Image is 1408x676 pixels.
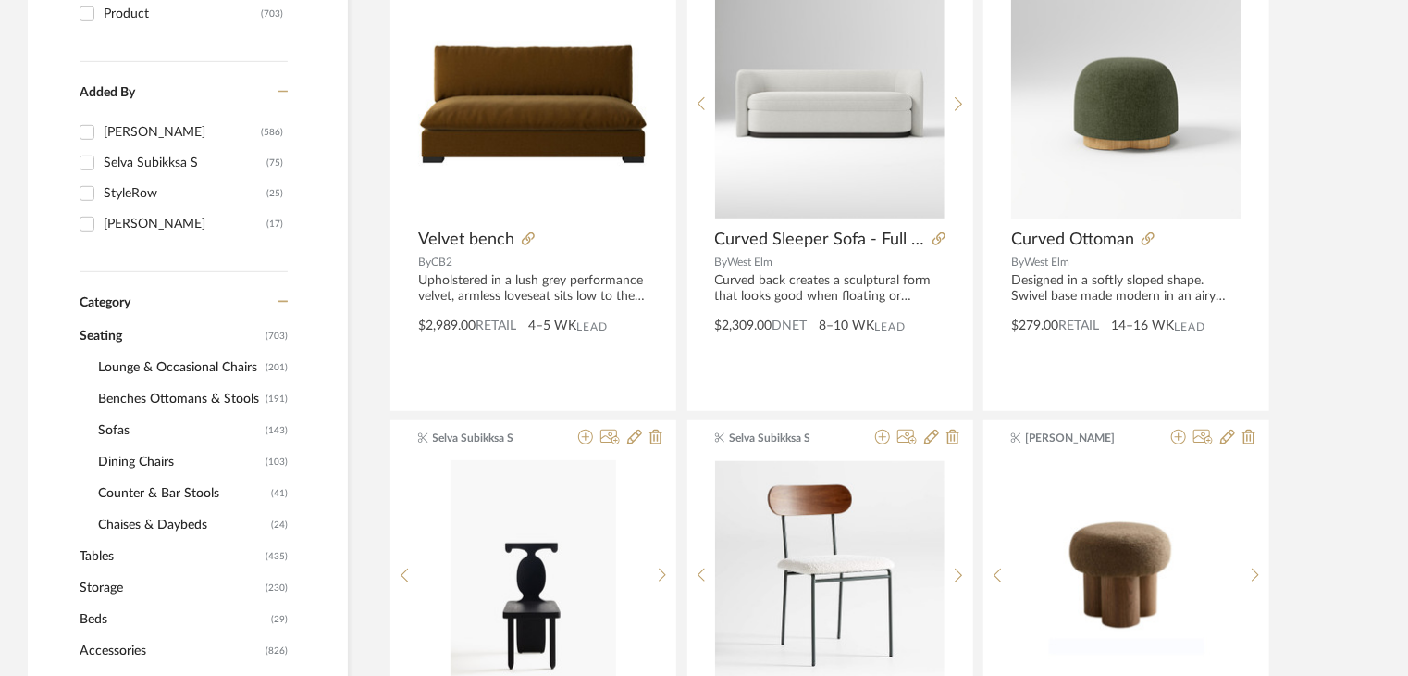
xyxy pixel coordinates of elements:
[418,230,514,250] span: Velvet bench
[1026,430,1142,446] span: [PERSON_NAME]
[104,118,261,147] div: [PERSON_NAME]
[80,604,266,635] span: Beds
[1058,319,1099,332] span: Retail
[1011,230,1134,250] span: Curved Ottoman
[476,319,516,332] span: Retail
[98,383,261,415] span: Benches Ottomans & Stools
[576,320,608,333] span: Lead
[1174,320,1205,333] span: Lead
[1011,273,1241,305] div: Designed in a softly sloped shape. Swivel base made modern in an airy Blonde finish. Certified to...
[266,416,288,445] span: (143)
[729,430,846,446] span: Selva Subikksa S
[80,635,261,667] span: Accessories
[104,209,266,239] div: [PERSON_NAME]
[80,86,135,99] span: Added By
[431,257,452,268] span: CB2
[266,179,283,208] div: (25)
[875,320,907,333] span: Lead
[271,479,288,508] span: (41)
[528,317,576,336] span: 4–5 WK
[271,510,288,540] span: (24)
[266,209,283,239] div: (17)
[98,415,261,446] span: Sofas
[266,573,288,603] span: (230)
[715,230,925,250] span: Curved Sleeper Sofa - Full size
[433,430,550,446] span: Selva Subikksa S
[261,118,283,147] div: (586)
[266,636,288,666] span: (826)
[772,319,808,332] span: DNET
[266,353,288,382] span: (201)
[820,317,875,336] span: 8–10 WK
[266,148,283,178] div: (75)
[266,321,288,351] span: (703)
[98,352,261,383] span: Lounge & Occasional Chairs
[1024,257,1069,268] span: West Elm
[728,257,773,268] span: West Elm
[98,446,261,478] span: Dining Chairs
[80,541,261,572] span: Tables
[80,295,130,311] span: Category
[715,273,945,305] div: Curved back creates a sculptural form that looks good when floating or pushed against a wall.
[715,257,728,268] span: By
[80,320,261,352] span: Seating
[98,478,266,509] span: Counter & Bar Stools
[104,148,266,178] div: Selva Subikksa S
[418,257,431,268] span: By
[80,572,261,604] span: Storage
[266,384,288,414] span: (191)
[715,319,772,332] span: $2,309.00
[418,273,648,305] div: Upholstered in a lush grey performance velvet, armless loveseat sits low to the ground with pillo...
[104,179,266,208] div: StyleRow
[266,542,288,571] span: (435)
[1111,317,1174,336] span: 14–16 WK
[1011,319,1058,332] span: $279.00
[1011,257,1024,268] span: By
[266,447,288,477] span: (103)
[98,509,266,541] span: Chaises & Daybeds
[271,605,288,634] span: (29)
[418,319,476,332] span: $2,989.00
